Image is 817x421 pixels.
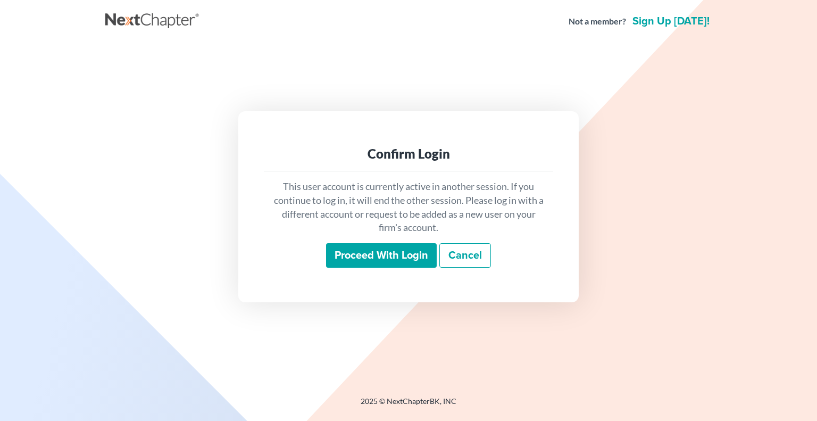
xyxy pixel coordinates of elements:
[439,243,491,268] a: Cancel
[630,16,712,27] a: Sign up [DATE]!
[272,180,545,235] p: This user account is currently active in another session. If you continue to log in, it will end ...
[569,15,626,28] strong: Not a member?
[272,145,545,162] div: Confirm Login
[326,243,437,268] input: Proceed with login
[105,396,712,415] div: 2025 © NextChapterBK, INC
